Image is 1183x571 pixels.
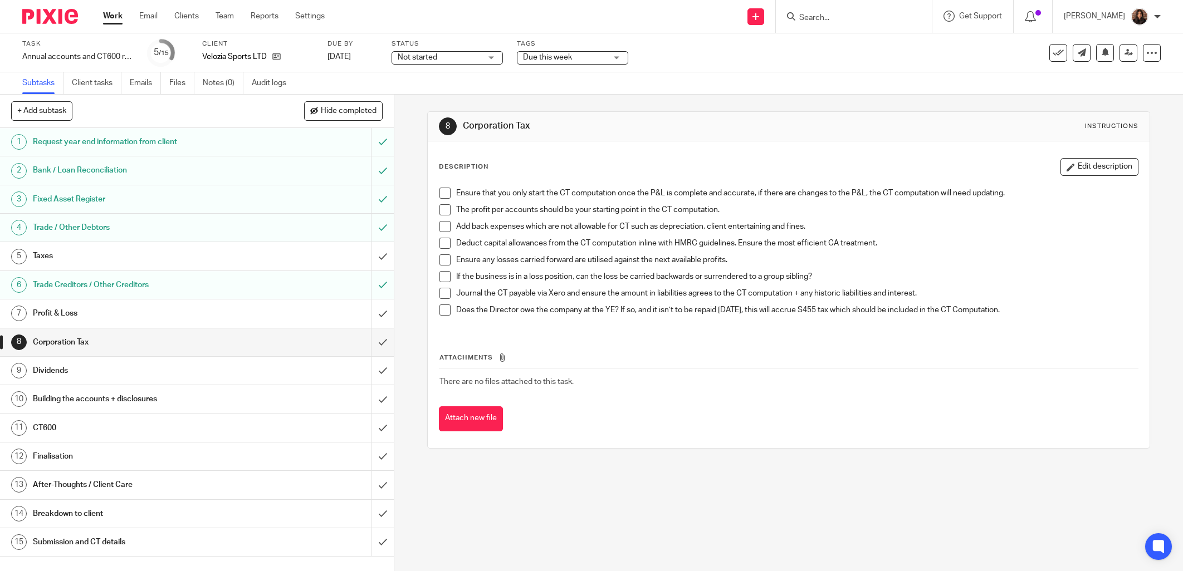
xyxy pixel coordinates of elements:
h1: Submission and CT details [33,534,251,550]
h1: After-Thoughts / Client Care [33,476,251,493]
a: Clients [174,11,199,22]
button: + Add subtask [11,101,72,120]
a: Email [139,11,158,22]
p: Description [439,163,488,171]
p: Deduct capital allowances from the CT computation inline with HMRC guidelines. Ensure the most ef... [456,238,1138,249]
button: Edit description [1060,158,1138,176]
div: 5 [154,46,169,59]
p: Ensure that you only start the CT computation once the P&L is complete and accurate, if there are... [456,188,1138,199]
p: Journal the CT payable via Xero and ensure the amount in liabilities agrees to the CT computation... [456,288,1138,299]
div: 8 [439,117,457,135]
div: 10 [11,391,27,407]
h1: Trade Creditors / Other Creditors [33,277,251,293]
h1: Dividends [33,362,251,379]
a: Team [216,11,234,22]
h1: Finalisation [33,448,251,465]
p: Does the Director owe the company at the YE? If so, and it isn’t to be repaid [DATE], this will a... [456,304,1138,316]
a: Reports [251,11,278,22]
a: Work [103,11,123,22]
label: Status [392,40,503,48]
p: Add back expenses which are not allowable for CT such as depreciation, client entertaining and fi... [456,221,1138,232]
div: 4 [11,220,27,235]
p: The profit per accounts should be your starting point in the CT computation. [456,204,1138,215]
a: Subtasks [22,72,63,94]
div: 2 [11,163,27,179]
h1: Profit & Loss [33,305,251,322]
label: Due by [327,40,378,48]
span: Get Support [959,12,1002,20]
div: 7 [11,306,27,321]
small: /15 [159,50,169,56]
p: If the business is in a loss position, can the loss be carried backwards or surrendered to a grou... [456,271,1138,282]
div: 14 [11,506,27,521]
img: Pixie [22,9,78,24]
span: [DATE] [327,53,351,61]
label: Client [202,40,314,48]
span: Not started [398,53,437,61]
h1: Corporation Tax [33,334,251,351]
label: Task [22,40,134,48]
p: [PERSON_NAME] [1064,11,1125,22]
h1: Corporation Tax [463,120,813,132]
input: Search [798,13,898,23]
h1: Trade / Other Debtors [33,219,251,236]
div: 12 [11,449,27,464]
h1: Building the accounts + disclosures [33,391,251,407]
div: Instructions [1085,122,1138,131]
img: Headshot.jpg [1131,8,1148,26]
span: Attachments [439,355,493,361]
h1: Breakdown to client [33,505,251,522]
label: Tags [517,40,628,48]
span: There are no files attached to this task. [439,378,574,386]
span: Hide completed [321,107,377,116]
div: 15 [11,534,27,550]
div: 13 [11,477,27,493]
a: Client tasks [72,72,121,94]
h1: CT600 [33,420,251,436]
button: Attach new file [439,406,503,431]
h1: Fixed Asset Register [33,191,251,208]
a: Emails [130,72,161,94]
a: Files [169,72,194,94]
h1: Taxes [33,248,251,264]
div: 9 [11,363,27,378]
a: Audit logs [252,72,295,94]
div: 8 [11,334,27,350]
p: Velozia Sports LTD [202,51,267,62]
p: Ensure any losses carried forward are utilised against the next available profits. [456,254,1138,265]
div: Annual accounts and CT600 return [22,51,134,62]
div: 6 [11,277,27,293]
div: 5 [11,249,27,264]
a: Settings [295,11,325,22]
h1: Bank / Loan Reconciliation [33,162,251,179]
div: 3 [11,191,27,207]
div: 1 [11,134,27,150]
span: Due this week [523,53,572,61]
h1: Request year end information from client [33,134,251,150]
div: 11 [11,420,27,436]
button: Hide completed [304,101,383,120]
a: Notes (0) [203,72,243,94]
